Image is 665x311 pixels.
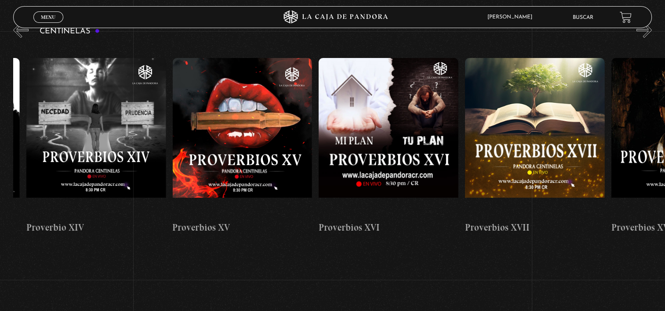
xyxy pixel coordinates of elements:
[465,44,605,249] a: Proverbios XVII
[173,221,313,235] h4: Proverbios XV
[40,27,100,36] h3: Centinelas
[319,44,458,249] a: Proverbios XVI
[13,22,29,38] button: Previous
[573,15,593,20] a: Buscar
[636,22,652,38] button: Next
[38,22,58,28] span: Cerrar
[319,221,458,235] h4: Proverbios XVI
[26,221,166,235] h4: Proverbio XIV
[26,44,166,249] a: Proverbio XIV
[483,14,541,20] span: [PERSON_NAME]
[173,44,313,249] a: Proverbios XV
[41,14,55,20] span: Menu
[620,11,632,23] a: View your shopping cart
[465,221,605,235] h4: Proverbios XVII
